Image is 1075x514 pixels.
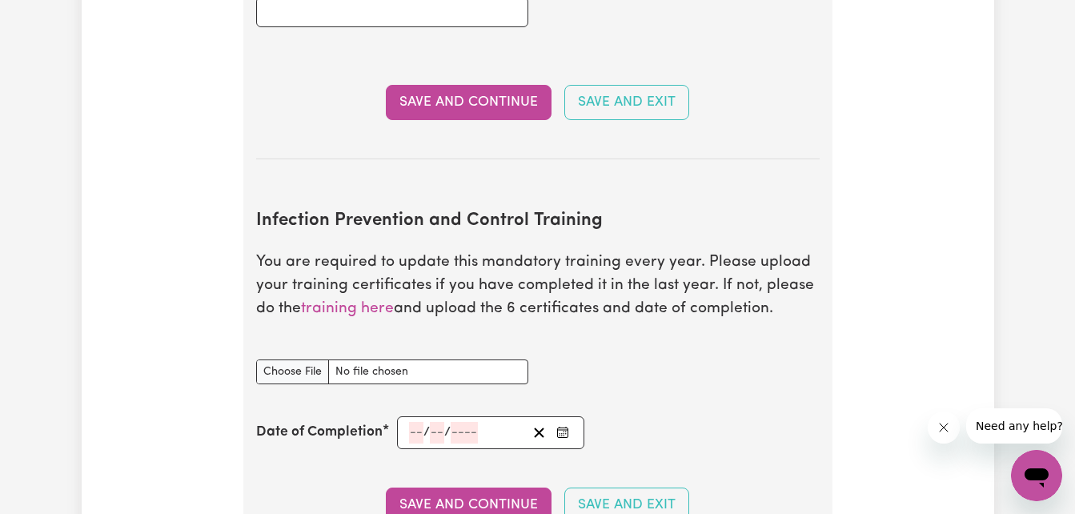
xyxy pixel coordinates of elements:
p: You are required to update this mandatory training every year. Please upload your training certif... [256,251,820,320]
label: Date of Completion [256,422,383,443]
button: Enter the Date of Completion of your Infection Prevention and Control Training [552,422,574,444]
iframe: Close message [928,412,960,444]
iframe: Button to launch messaging window [1011,450,1062,501]
button: Save and Continue [386,85,552,120]
button: Clear date [527,422,552,444]
input: ---- [451,422,478,444]
span: / [444,425,451,440]
input: -- [430,422,444,444]
h2: Infection Prevention and Control Training [256,211,820,232]
span: / [423,425,430,440]
iframe: Message from company [966,408,1062,444]
input: -- [409,422,423,444]
span: Need any help? [10,11,97,24]
a: training here [301,301,394,316]
button: Save and Exit [564,85,689,120]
